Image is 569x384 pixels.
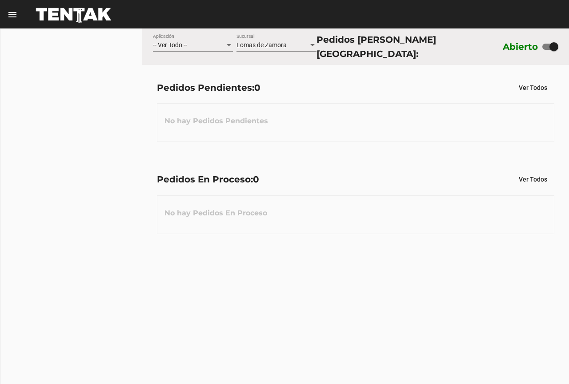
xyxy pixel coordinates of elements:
[157,108,275,134] h3: No hay Pedidos Pendientes
[7,9,18,20] mat-icon: menu
[519,84,547,91] span: Ver Todos
[157,172,259,186] div: Pedidos En Proceso:
[157,81,260,95] div: Pedidos Pendientes:
[157,200,274,226] h3: No hay Pedidos En Proceso
[512,80,554,96] button: Ver Todos
[153,41,187,49] span: -- Ver Todo --
[519,176,547,183] span: Ver Todos
[512,171,554,187] button: Ver Todos
[236,41,287,49] span: Lomas de Zamora
[503,40,538,54] label: Abierto
[532,348,560,375] iframe: chat widget
[253,174,259,185] span: 0
[254,82,260,93] span: 0
[317,32,499,61] div: Pedidos [PERSON_NAME][GEOGRAPHIC_DATA]:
